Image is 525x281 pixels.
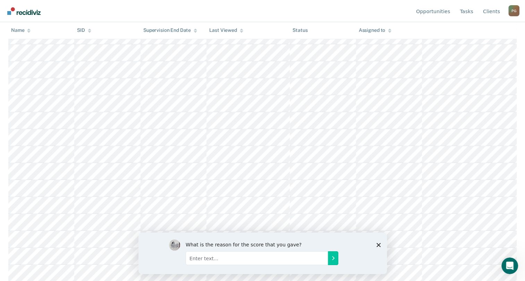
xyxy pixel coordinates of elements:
[209,28,243,34] div: Last Viewed
[293,28,307,34] div: Status
[143,28,197,34] div: Supervision End Date
[7,7,41,15] img: Recidiviz
[508,5,519,16] button: Profile dropdown button
[77,28,91,34] div: SID
[501,257,518,274] iframe: Intercom live chat
[11,28,31,34] div: Name
[138,233,387,274] iframe: Survey by Kim from Recidiviz
[359,28,391,34] div: Assigned to
[508,5,519,16] div: P G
